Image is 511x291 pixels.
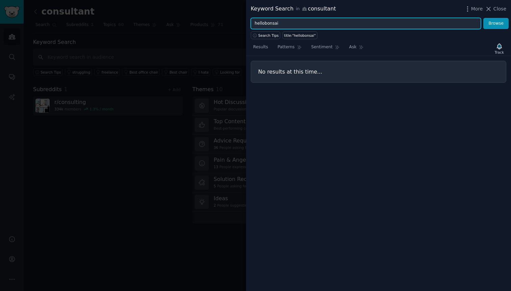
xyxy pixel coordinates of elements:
span: in [296,6,299,12]
span: Ask [349,44,357,50]
button: Close [485,5,506,12]
div: Track [495,50,504,55]
span: Search Tips [258,33,279,38]
a: Sentiment [309,42,342,56]
span: Patterns [277,44,294,50]
h3: No results at this time... [258,68,499,75]
input: Try a keyword related to your business [251,18,481,29]
span: Sentiment [311,44,333,50]
button: More [464,5,483,12]
a: title:"hellobonsai" [283,31,317,39]
span: Results [253,44,268,50]
div: Keyword Search consultant [251,5,336,13]
button: Browse [483,18,509,29]
div: title:"hellobonsai" [284,33,316,38]
a: Ask [347,42,366,56]
a: Results [251,42,270,56]
span: Close [493,5,506,12]
span: More [471,5,483,12]
button: Track [492,42,506,56]
button: Search Tips [251,31,280,39]
a: Patterns [275,42,304,56]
